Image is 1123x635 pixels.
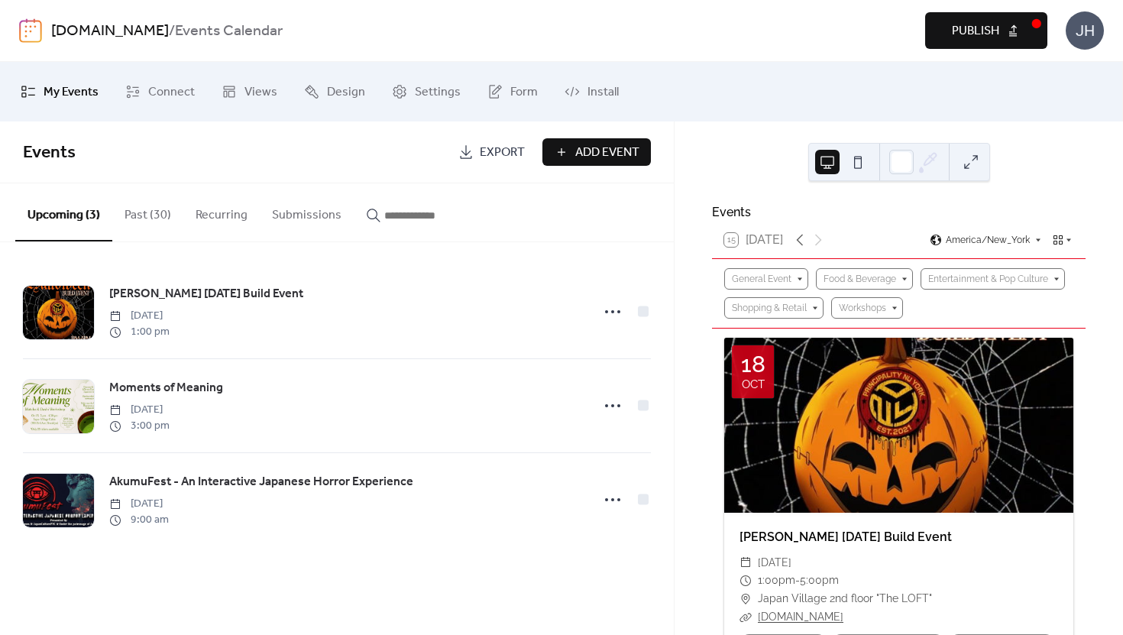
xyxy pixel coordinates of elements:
button: Submissions [260,183,354,240]
div: JH [1066,11,1104,50]
span: 1:00 pm [109,324,170,340]
span: [DATE] [109,308,170,324]
span: 5:00pm [800,572,839,590]
a: Moments of Meaning [109,378,223,398]
a: AkumuFest - An Interactive Japanese Horror Experience [109,472,413,492]
span: Settings [415,80,461,105]
span: AkumuFest - An Interactive Japanese Horror Experience [109,473,413,491]
div: ​ [739,572,752,590]
span: Publish [952,22,999,40]
span: Form [510,80,538,105]
button: Add Event [542,138,651,166]
button: Recurring [183,183,260,240]
a: Install [553,68,630,115]
a: Export [447,138,536,166]
span: Japan Village 2nd floor "The LOFT" [758,590,932,608]
a: [PERSON_NAME] [DATE] Build Event [109,284,303,304]
div: Events [712,203,1086,222]
div: Oct [742,379,765,390]
a: My Events [9,68,110,115]
a: Design [293,68,377,115]
span: 1:00pm [758,572,795,590]
a: Form [476,68,549,115]
span: 9:00 am [109,512,169,528]
div: 18 [741,353,765,376]
a: [DOMAIN_NAME] [51,17,169,46]
span: Events [23,136,76,170]
span: [DATE] [109,496,169,512]
img: logo [19,18,42,43]
button: Upcoming (3) [15,183,112,241]
div: ​ [739,608,752,627]
button: Publish [925,12,1047,49]
span: [PERSON_NAME] [DATE] Build Event [109,285,303,303]
button: Past (30) [112,183,183,240]
span: Install [587,80,619,105]
a: Settings [380,68,472,115]
b: / [169,17,175,46]
div: ​ [739,590,752,608]
span: - [795,572,800,590]
span: Export [480,144,525,162]
span: Design [327,80,365,105]
span: Moments of Meaning [109,379,223,397]
span: [DATE] [758,554,791,572]
div: ​ [739,554,752,572]
a: Connect [114,68,206,115]
span: My Events [44,80,99,105]
span: America/New_York [946,235,1030,245]
b: Events Calendar [175,17,283,46]
span: Views [244,80,277,105]
span: 3:00 pm [109,418,170,434]
a: [PERSON_NAME] [DATE] Build Event [739,530,952,544]
span: Add Event [575,144,639,162]
span: [DATE] [109,402,170,418]
a: Views [210,68,289,115]
span: Connect [148,80,195,105]
a: [DOMAIN_NAME] [758,611,843,623]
